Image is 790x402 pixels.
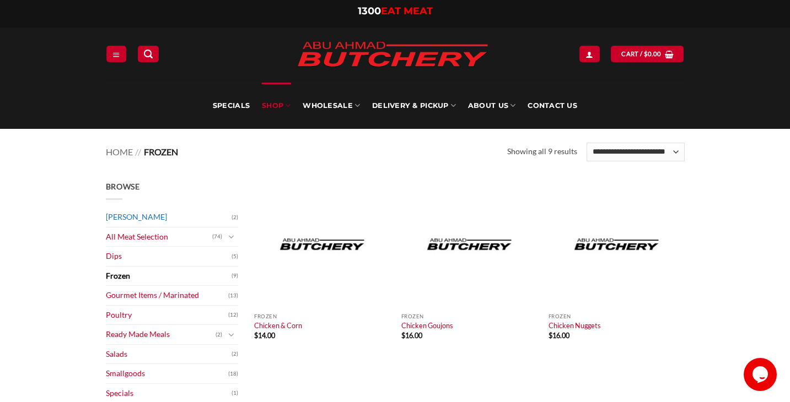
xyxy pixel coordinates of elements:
[232,209,238,226] span: (2)
[106,146,133,157] a: Home
[232,248,238,265] span: (5)
[106,247,232,266] a: Dips
[468,83,515,129] a: About Us
[611,46,684,62] a: View cart
[579,46,599,62] a: Login
[228,307,238,323] span: (12)
[106,182,140,191] span: Browse
[358,5,381,17] span: 1300
[225,231,238,243] button: Toggle
[401,181,538,308] img: Placeholder
[303,83,360,129] a: Wholesale
[225,329,238,341] button: Toggle
[507,145,577,158] p: Showing all 9 results
[401,331,405,340] span: $
[228,366,238,382] span: (18)
[254,321,302,330] a: Chicken & Corn
[106,306,228,325] a: Poultry
[549,313,685,319] p: Frozen
[106,286,228,305] a: Gourmet Items / Marinated
[232,346,238,362] span: (2)
[138,46,159,62] a: Search
[401,321,453,330] a: Chicken Goujons
[106,208,232,227] a: [PERSON_NAME]
[528,83,577,129] a: Contact Us
[644,50,662,57] bdi: 0.00
[213,83,250,129] a: Specials
[549,321,601,330] a: Chicken Nuggets
[549,331,552,340] span: $
[135,146,141,157] span: //
[212,229,222,245] span: (74)
[358,5,433,17] a: 1300EAT MEAT
[381,5,433,17] span: EAT MEAT
[644,49,648,59] span: $
[106,325,216,344] a: Ready Made Meals
[254,313,390,319] p: Frozen
[401,331,422,340] bdi: 16.00
[587,143,685,161] select: Shop order
[232,385,238,401] span: (1)
[401,313,538,319] p: Frozen
[106,364,228,383] a: Smallgoods
[288,34,497,76] img: Abu Ahmad Butchery
[106,46,126,62] a: Menu
[106,345,232,364] a: Salads
[106,227,212,247] a: All Meat Selection
[216,327,222,343] span: (2)
[254,331,275,340] bdi: 14.00
[254,331,258,340] span: $
[744,358,779,391] iframe: chat widget
[106,267,232,286] a: Frozen
[372,83,456,129] a: Delivery & Pickup
[262,83,291,129] a: SHOP
[232,268,238,284] span: (9)
[621,49,661,59] span: Cart /
[144,146,178,157] span: Frozen
[549,181,685,308] img: Placeholder
[254,181,390,308] img: Placeholder
[549,331,569,340] bdi: 16.00
[228,287,238,304] span: (13)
